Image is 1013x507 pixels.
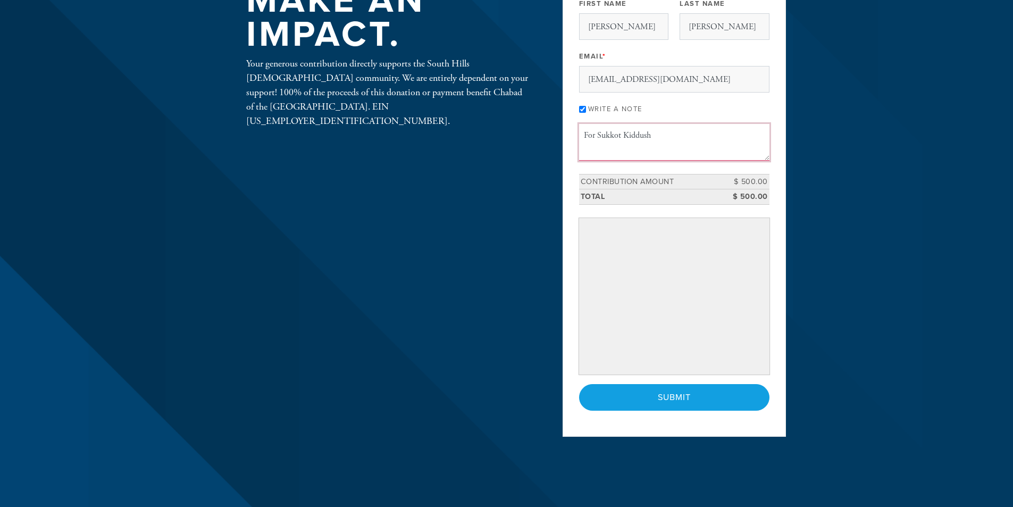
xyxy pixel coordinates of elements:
label: Email [579,52,606,61]
td: Contribution Amount [579,174,722,189]
span: This field is required. [602,52,606,61]
iframe: Secure payment input frame [581,220,767,372]
td: $ 500.00 [722,189,769,205]
input: Submit [579,384,769,411]
td: Total [579,189,722,205]
label: Write a note [588,105,642,113]
td: $ 500.00 [722,174,769,189]
div: Your generous contribution directly supports the South Hills [DEMOGRAPHIC_DATA] community. We are... [246,56,528,128]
